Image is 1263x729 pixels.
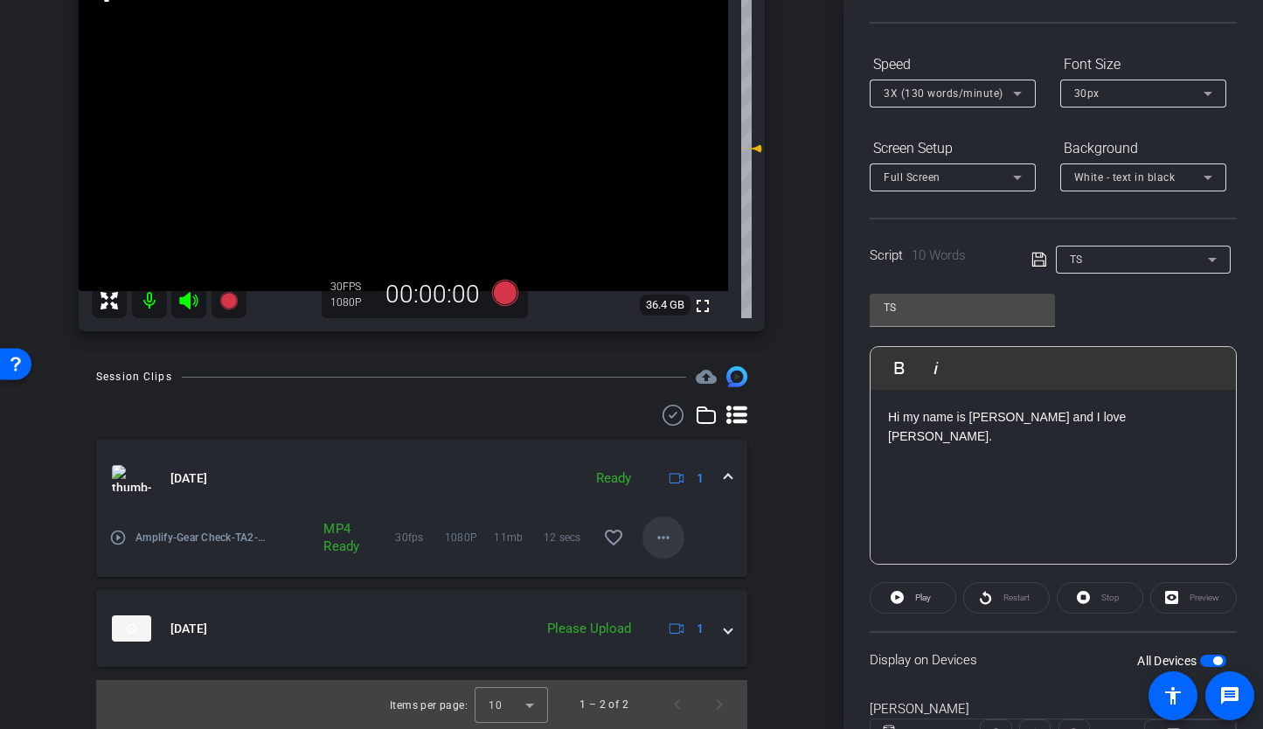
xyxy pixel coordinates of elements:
[1162,685,1183,706] mat-icon: accessibility
[587,469,640,489] div: Ready
[1070,253,1083,266] span: TS
[330,280,374,294] div: 30
[640,295,690,316] span: 36.4 GB
[653,527,674,548] mat-icon: more_horiz
[96,517,747,577] div: thumb-nail[DATE]Ready1
[96,440,747,517] mat-expansion-panel-header: thumb-nail[DATE]Ready1
[692,295,713,316] mat-icon: fullscreen
[374,280,491,309] div: 00:00:00
[741,138,762,159] mat-icon: 0 dB
[1060,134,1226,163] div: Background
[112,465,151,491] img: thumb-nail
[544,529,593,546] span: 12 secs
[884,87,1003,100] span: 3X (130 words/minute)
[135,529,272,546] span: Amplify-Gear Check-TA2-2025-10-03-11-58-15-190-0
[726,366,747,387] img: Session clips
[1074,87,1100,100] span: 30px
[1060,50,1226,80] div: Font Size
[315,520,351,555] div: MP4 Ready
[445,529,494,546] span: 1080P
[656,684,698,726] button: Previous page
[696,366,717,387] mat-icon: cloud_upload
[494,529,543,546] span: 11mb
[888,407,1218,447] p: Hi my name is [PERSON_NAME] and I love [PERSON_NAME].
[870,134,1036,163] div: Screen Setup
[697,469,704,488] span: 1
[870,582,956,614] button: Play
[538,619,640,639] div: Please Upload
[919,351,953,385] button: Italic (⌘I)
[883,351,916,385] button: Bold (⌘B)
[96,590,747,667] mat-expansion-panel-header: thumb-nail[DATE]Please Upload1
[1219,685,1240,706] mat-icon: message
[390,697,468,714] div: Items per page:
[915,593,931,602] span: Play
[884,171,940,184] span: Full Screen
[330,295,374,309] div: 1080P
[884,297,1041,318] input: Title
[109,529,127,546] mat-icon: play_circle_outline
[870,699,1237,719] div: [PERSON_NAME]
[170,469,207,488] span: [DATE]
[697,620,704,638] span: 1
[870,631,1237,688] div: Display on Devices
[343,281,361,293] span: FPS
[170,620,207,638] span: [DATE]
[696,366,717,387] span: Destinations for your clips
[603,527,624,548] mat-icon: favorite_border
[395,529,444,546] span: 30fps
[579,696,628,713] div: 1 – 2 of 2
[96,368,172,385] div: Session Clips
[912,247,966,263] span: 10 Words
[1137,652,1200,670] label: All Devices
[1074,171,1176,184] span: White - text in black
[698,684,740,726] button: Next page
[870,246,1007,266] div: Script
[112,615,151,642] img: thumb-nail
[870,50,1036,80] div: Speed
